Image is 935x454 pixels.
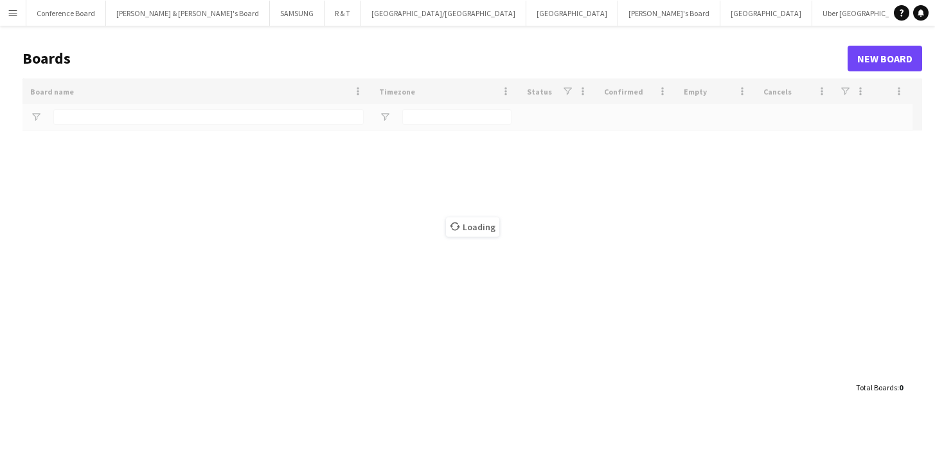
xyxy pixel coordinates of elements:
span: 0 [899,383,903,392]
a: New Board [848,46,922,71]
h1: Boards [22,49,848,68]
button: Conference Board [26,1,106,26]
button: Uber [GEOGRAPHIC_DATA] [812,1,921,26]
button: SAMSUNG [270,1,325,26]
span: Total Boards [856,383,897,392]
button: R & T [325,1,361,26]
button: [PERSON_NAME]'s Board [618,1,720,26]
button: [PERSON_NAME] & [PERSON_NAME]'s Board [106,1,270,26]
span: Loading [446,217,499,237]
div: : [856,375,903,400]
button: [GEOGRAPHIC_DATA] [720,1,812,26]
button: [GEOGRAPHIC_DATA] [526,1,618,26]
button: [GEOGRAPHIC_DATA]/[GEOGRAPHIC_DATA] [361,1,526,26]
